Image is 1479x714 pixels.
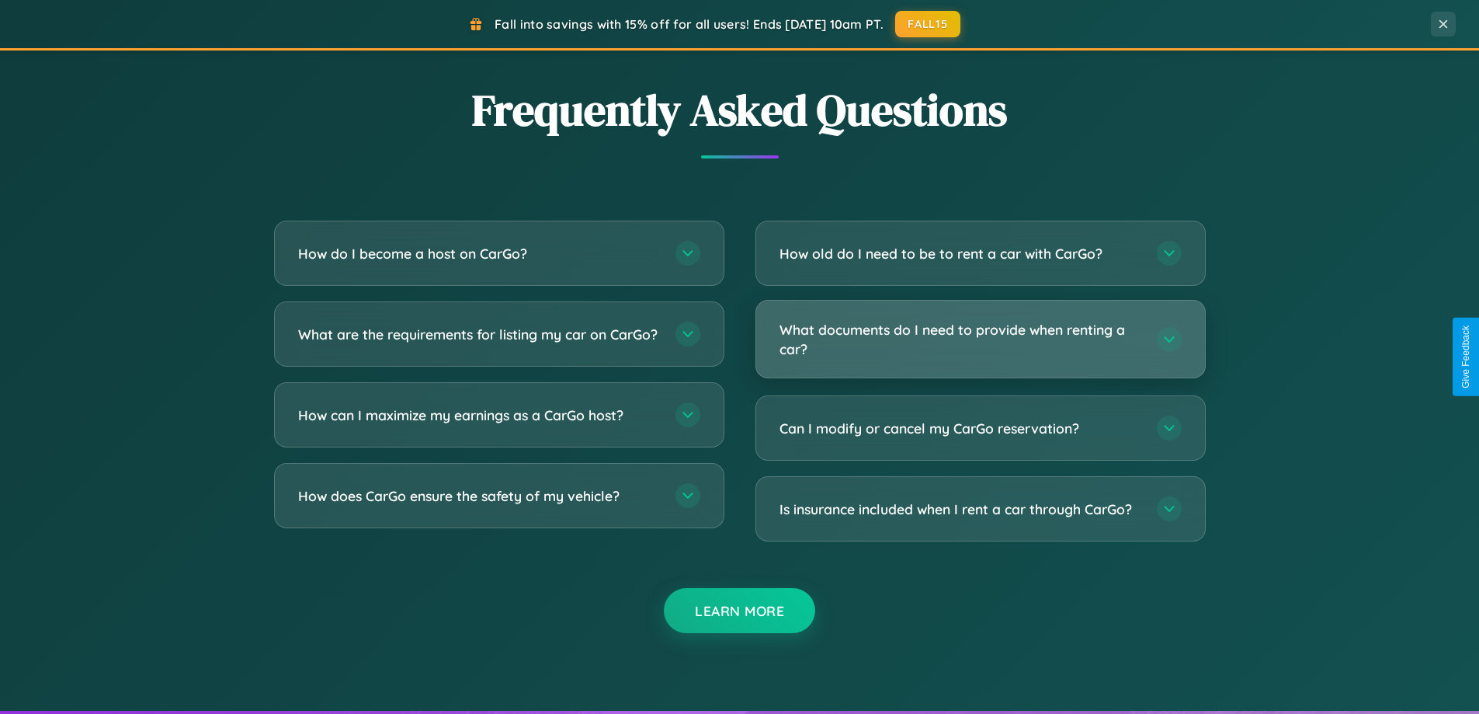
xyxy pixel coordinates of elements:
button: Learn More [664,588,815,633]
h3: Is insurance included when I rent a car through CarGo? [779,500,1141,519]
h3: How old do I need to be to rent a car with CarGo? [779,244,1141,263]
h3: What documents do I need to provide when renting a car? [779,320,1141,358]
h2: Frequently Asked Questions [274,80,1206,140]
span: Fall into savings with 15% off for all users! Ends [DATE] 10am PT. [495,16,884,32]
h3: How does CarGo ensure the safety of my vehicle? [298,486,660,506]
div: Give Feedback [1460,326,1471,388]
button: FALL15 [895,11,960,37]
h3: Can I modify or cancel my CarGo reservation? [779,419,1141,438]
h3: How can I maximize my earnings as a CarGo host? [298,406,660,425]
h3: What are the requirements for listing my car on CarGo? [298,325,660,344]
h3: How do I become a host on CarGo? [298,244,660,263]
